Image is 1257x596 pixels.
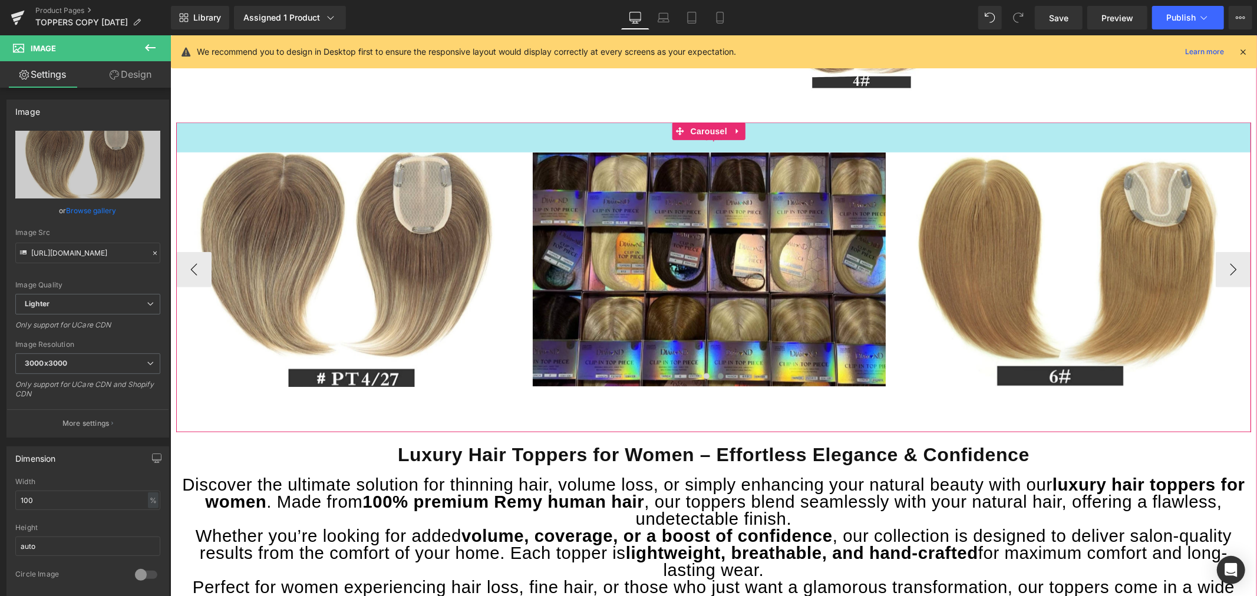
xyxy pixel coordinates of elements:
[706,6,734,29] a: Mobile
[1166,13,1196,22] span: Publish
[678,6,706,29] a: Tablet
[15,524,160,532] div: Height
[15,340,160,349] div: Image Resolution
[978,6,1002,29] button: Undo
[15,281,160,289] div: Image Quality
[243,12,336,24] div: Assigned 1 Product
[35,439,1074,476] b: luxury hair toppers for women
[35,18,128,27] span: TOPPERS COPY [DATE]
[1229,6,1252,29] button: More
[31,44,56,53] span: Image
[1180,45,1229,59] a: Learn more
[62,418,110,429] p: More settings
[291,491,662,510] b: volume, coverage, or a boost of confidence
[22,542,1064,578] span: Perfect for women experiencing hair loss, fine hair, or those who just want a glamorous transform...
[1049,12,1068,24] span: Save
[171,6,229,29] a: New Library
[15,537,160,556] input: auto
[1152,6,1224,29] button: Publish
[15,478,160,486] div: Width
[25,299,50,308] b: Lighter
[15,569,123,582] div: Circle Image
[193,12,221,23] span: Library
[517,87,560,105] span: Carousel
[15,380,160,406] div: Only support for UCare CDN and Shopify CDN
[1217,556,1245,584] div: Open Intercom Messenger
[1007,6,1030,29] button: Redo
[621,6,649,29] a: Desktop
[15,229,160,237] div: Image Src
[227,409,859,430] span: Luxury Hair Toppers for Women – Effortless Elegance & Confidence
[649,6,678,29] a: Laptop
[88,61,173,88] a: Design
[67,200,117,221] a: Browse gallery
[25,491,1061,544] span: Whether you’re looking for added , our collection is designed to deliver salon-quality results fr...
[15,491,160,510] input: auto
[1101,12,1133,24] span: Preview
[197,45,736,58] p: We recommend you to design in Desktop first to ensure the responsive layout would display correct...
[12,439,1074,493] span: Discover the ultimate solution for thinning hair, volume loss, or simply enhancing your natural b...
[15,320,160,337] div: Only support for UCare CDN
[192,456,474,476] b: 100% premium Remy human hair
[15,100,40,117] div: Image
[456,508,808,527] b: lightweight, breathable, and hand-crafted
[15,204,160,217] div: or
[35,6,171,15] a: Product Pages
[359,559,625,578] b: lengths, colors, and base sizes
[560,87,575,105] a: Expand / Collapse
[15,447,56,463] div: Dimension
[1087,6,1147,29] a: Preview
[25,359,67,367] b: 3000x3000
[15,243,160,263] input: Link
[7,409,169,437] button: More settings
[148,492,159,508] div: %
